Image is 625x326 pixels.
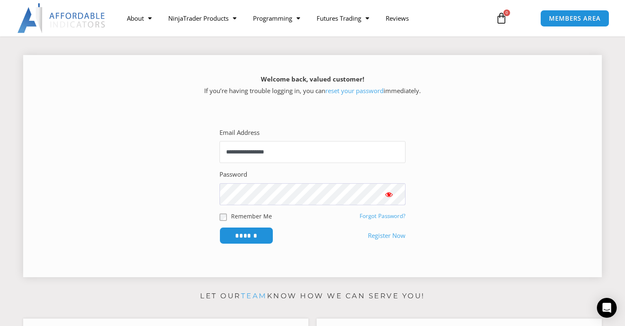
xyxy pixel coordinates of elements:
[219,127,260,139] label: Email Address
[38,74,587,97] p: If you’re having trouble logging in, you can immediately.
[241,292,267,300] a: team
[23,290,602,303] p: Let our know how we can serve you!
[483,6,520,30] a: 0
[119,9,160,28] a: About
[503,10,510,16] span: 0
[261,75,364,83] strong: Welcome back, valued customer!
[219,169,247,180] label: Password
[540,10,609,27] a: MEMBERS AREA
[372,183,406,205] button: Show password
[549,15,601,22] span: MEMBERS AREA
[245,9,308,28] a: Programming
[360,212,406,220] a: Forgot Password?
[368,230,406,242] a: Register Now
[377,9,417,28] a: Reviews
[597,298,617,318] div: Open Intercom Messenger
[231,212,272,221] label: Remember Me
[160,9,245,28] a: NinjaTrader Products
[119,9,487,28] nav: Menu
[17,3,106,33] img: LogoAI | Affordable Indicators – NinjaTrader
[308,9,377,28] a: Futures Trading
[325,86,384,95] a: reset your password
